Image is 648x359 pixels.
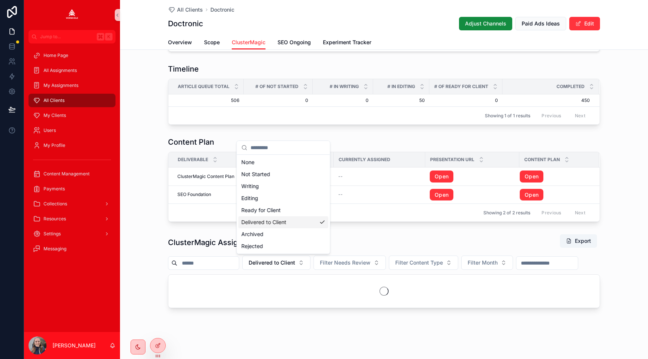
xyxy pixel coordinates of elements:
[524,157,560,163] span: Content Plan
[569,17,600,30] button: Edit
[28,139,115,152] a: My Profile
[520,189,590,201] a: Open
[28,79,115,92] a: My Assignments
[395,259,443,266] span: Filter Content Type
[28,227,115,241] a: Settings
[43,112,66,118] span: My Clients
[237,155,330,254] div: Suggestions
[242,256,310,270] button: Select Button
[378,97,425,103] span: 50
[503,97,590,103] span: 450
[28,212,115,226] a: Resources
[515,17,566,30] button: Paid Ads Ideas
[168,6,203,13] a: All Clients
[249,259,295,266] span: Delivered to Client
[43,97,64,103] span: All Clients
[465,20,506,27] span: Adjust Channels
[238,156,328,168] div: None
[459,17,512,30] button: Adjust Channels
[338,174,421,179] a: --
[40,34,94,40] span: Jump to...
[204,39,220,46] span: Scope
[43,231,61,237] span: Settings
[430,189,515,201] a: Open
[177,6,203,13] span: All Clients
[430,157,474,163] span: Presentation URL
[210,6,234,13] a: Doctronic
[24,43,120,265] div: scrollable content
[389,256,458,270] button: Select Button
[430,171,515,182] a: Open
[520,189,543,201] a: Open
[323,39,371,46] span: Experiment Tracker
[560,234,597,248] button: Export
[338,174,343,179] span: --
[238,180,328,192] div: Writing
[232,39,265,46] span: ClusterMagic
[238,192,328,204] div: Editing
[43,82,78,88] span: My Assignments
[248,97,308,103] span: 0
[238,204,328,216] div: Ready for Client
[43,127,56,133] span: Users
[168,39,192,46] span: Overview
[238,168,328,180] div: Not Started
[317,97,369,103] span: 0
[177,174,262,179] a: ClusterMagic Content Plan
[28,64,115,77] a: All Assignments
[177,191,211,197] span: SEO Foundation
[168,64,199,74] h1: Timeline
[277,36,311,51] a: SEO Ongoing
[106,34,112,40] span: K
[52,342,96,349] p: [PERSON_NAME]
[43,142,65,148] span: My Profile
[339,157,390,163] span: Currently Assigned
[28,242,115,256] a: Messaging
[66,9,78,21] img: App logo
[468,259,498,266] span: Filter Month
[461,256,513,270] button: Select Button
[520,171,590,182] a: Open
[277,39,311,46] span: SEO Ongoing
[430,189,453,201] a: Open
[28,124,115,137] a: Users
[434,84,488,90] span: # of Ready for Client
[28,182,115,196] a: Payments
[238,228,328,240] div: Archived
[177,191,262,197] a: SEO Foundation
[28,197,115,211] a: Collections
[43,171,90,177] span: Content Management
[483,210,530,216] span: Showing 2 of 2 results
[177,174,234,179] span: ClusterMagic Content Plan
[168,18,203,29] h1: Doctronic
[485,113,530,119] span: Showing 1 of 1 results
[177,97,239,103] span: 506
[238,216,328,228] div: Delivered to Client
[43,52,68,58] span: Home Page
[168,237,265,248] h1: ClusterMagic Assignments
[43,201,67,207] span: Collections
[28,109,115,122] a: My Clients
[238,240,328,252] div: Rejected
[430,171,453,182] a: Open
[323,36,371,51] a: Experiment Tracker
[28,49,115,62] a: Home Page
[204,36,220,51] a: Scope
[320,259,370,266] span: Filter Needs Review
[28,30,115,43] button: Jump to...K
[43,67,77,73] span: All Assignments
[338,191,343,197] span: --
[43,186,65,192] span: Payments
[28,167,115,181] a: Content Management
[387,84,415,90] span: # in Editing
[255,84,298,90] span: # of Not Started
[168,137,214,147] h1: Content Plan
[556,84,585,90] span: Completed
[232,36,265,50] a: ClusterMagic
[43,216,66,222] span: Resources
[522,20,560,27] span: Paid Ads Ideas
[43,246,66,252] span: Messaging
[28,94,115,107] a: All Clients
[178,84,229,90] span: Article Queue Total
